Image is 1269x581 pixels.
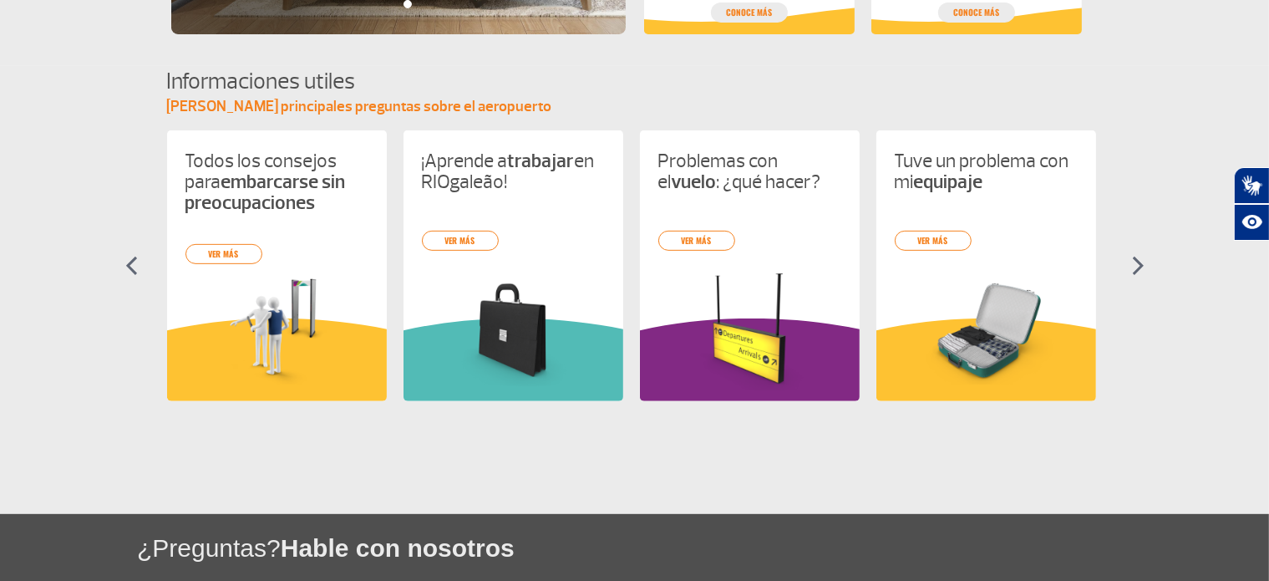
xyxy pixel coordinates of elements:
[185,150,368,213] p: Todos los consejos para
[137,531,1269,565] h1: ¿Preguntas?
[1234,167,1269,241] div: Plugin de acessibilidade da Hand Talk.
[185,244,262,264] a: ver más
[167,66,1103,97] h4: Informaciones utiles
[422,271,605,390] img: card%20informa%C3%A7%C3%B5es%202.png
[508,149,575,173] strong: trabajar
[658,231,735,251] a: ver más
[876,319,1096,401] img: amareloInformacoesUteis.svg
[1132,256,1145,276] img: seta-direita
[640,319,860,401] img: roxoInformacoesUteis.svg
[167,319,387,401] img: amareloInformacoesUteis.svg
[125,256,138,276] img: seta-esquerda
[895,231,972,251] a: ver más
[672,170,717,194] strong: vuelo
[1234,167,1269,204] button: Abrir tradutor de língua de sinais.
[658,271,841,390] img: card%20informa%C3%A7%C3%B5es%205.png
[658,150,841,192] p: Problemas con el : ¿qué hacer?
[895,271,1078,390] img: problema-bagagem.png
[404,319,623,401] img: verdeInformacoesUteis.svg
[422,150,605,192] p: ¡Aprende a en RIOgaleão!
[185,271,368,390] img: viajar-preocupacao.png
[711,3,788,23] a: conoce más
[1234,204,1269,241] button: Abrir recursos assistivos.
[914,170,983,194] strong: equipaje
[167,97,1103,117] p: [PERSON_NAME] principales preguntas sobre el aeropuerto
[281,534,515,562] span: Hable con nosotros
[895,150,1078,192] p: Tuve un problema con mi
[422,231,499,251] a: ver más
[938,3,1015,23] a: conoce más
[185,170,346,215] strong: embarcarse sin preocupaciones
